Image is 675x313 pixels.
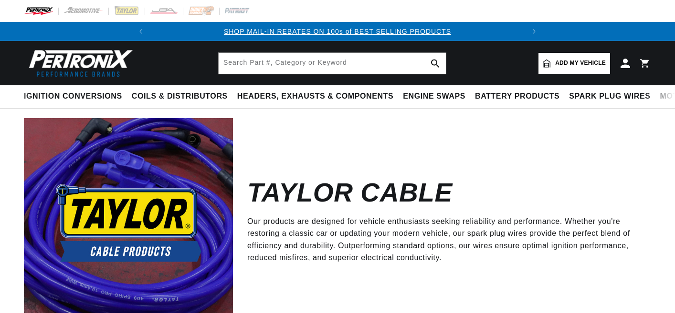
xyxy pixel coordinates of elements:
button: search button [425,53,446,74]
span: Add my vehicle [555,59,606,68]
summary: Ignition Conversions [24,85,127,108]
span: Coils & Distributors [132,91,228,101]
summary: Battery Products [470,85,564,108]
button: Translation missing: en.sections.announcements.next_announcement [525,22,544,41]
summary: Engine Swaps [398,85,470,108]
summary: Spark Plug Wires [564,85,655,108]
div: Announcement [150,26,525,37]
img: Pertronix [24,47,134,80]
span: Battery Products [475,91,559,101]
h2: Taylor Cable [247,182,453,204]
span: Headers, Exhausts & Components [237,91,393,101]
span: Engine Swaps [403,91,465,101]
div: 1 of 2 [150,26,525,37]
summary: Coils & Distributors [127,85,232,108]
p: Our products are designed for vehicle enthusiasts seeking reliability and performance. Whether yo... [247,215,637,264]
button: Translation missing: en.sections.announcements.previous_announcement [131,22,150,41]
summary: Headers, Exhausts & Components [232,85,398,108]
input: Search Part #, Category or Keyword [219,53,446,74]
span: Spark Plug Wires [569,91,650,101]
span: Ignition Conversions [24,91,122,101]
a: SHOP MAIL-IN REBATES ON 100s of BEST SELLING PRODUCTS [224,28,451,35]
a: Add my vehicle [538,53,610,74]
